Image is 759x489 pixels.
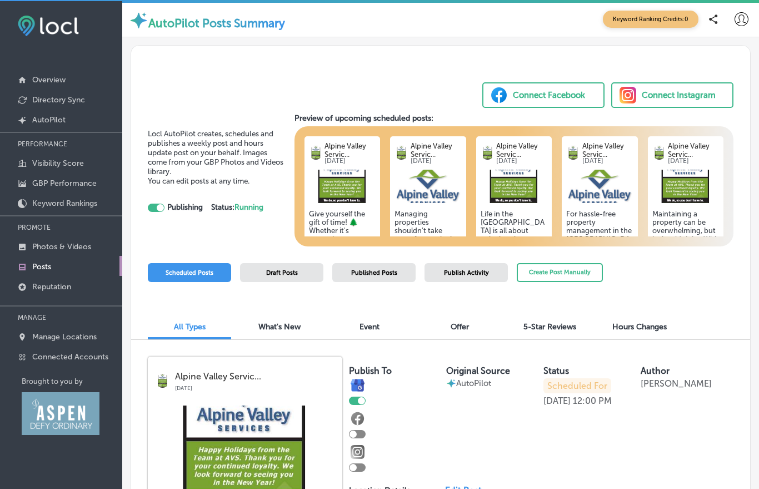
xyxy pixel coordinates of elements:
p: [DATE] [324,159,376,164]
button: Connect Instagram [611,82,733,108]
img: Aspen [22,392,99,435]
p: GBP Performance [32,179,97,188]
p: Alpine Valley Servic... [411,142,462,159]
p: Alpine Valley Servic... [175,372,334,382]
strong: Status: [211,202,263,212]
img: logo [395,146,408,160]
img: 1758059884b29f49ad-176c-4706-b196-755fe5c36ea7_unnamed.jpg [476,170,552,203]
img: logo [309,146,323,160]
span: Hours Changes [612,322,667,332]
span: All Types [174,322,206,332]
p: Overview [32,75,66,85]
label: AutoPilot Posts Summary [148,16,285,30]
p: Manage Locations [32,332,97,342]
span: Offer [451,322,469,332]
p: AutoPilot [32,115,66,125]
img: logo [156,374,169,388]
div: Connect Instagram [642,87,716,103]
p: [DATE] [175,382,334,392]
img: fda3e92497d09a02dc62c9cd864e3231.png [18,16,79,36]
img: 1758059884b29f49ad-176c-4706-b196-755fe5c36ea7_unnamed.jpg [304,170,381,203]
p: Connected Accounts [32,352,108,362]
h5: Give yourself the gift of time! 🌲 Whether it's managing properties or handling maintenance, their... [309,210,376,335]
span: Locl AutoPilot creates, schedules and publishes a weekly post and hours update post on your behal... [148,129,283,176]
p: 12:00 PM [573,396,612,406]
img: 1758059884b29f49ad-176c-4706-b196-755fe5c36ea7_unnamed.jpg [648,170,724,203]
p: Visibility Score [32,159,84,168]
p: Alpine Valley Servic... [496,142,547,159]
label: Status [543,365,569,376]
label: Author [641,365,670,376]
p: [DATE] [543,396,571,406]
h5: For hassle-free property management in the [GEOGRAPHIC_DATA], let the experts handle the heavy li... [566,210,633,335]
span: 5-Star Reviews [523,322,576,332]
img: autopilot-icon [129,11,148,30]
p: [DATE] [411,159,462,164]
button: Connect Facebook [482,82,605,108]
h5: Managing properties shouldn’t take away from enjoying life's simple pleasures. Alpine Valley Serv... [395,210,462,335]
p: Alpine Valley Servic... [582,142,633,159]
p: Reputation [32,282,71,292]
p: Photos & Videos [32,242,91,251]
p: Brought to you by [22,377,122,386]
span: Keyword Ranking Credits: 0 [603,11,698,28]
label: Original Source [446,365,510,376]
p: [PERSON_NAME] [641,378,712,389]
span: What's New [258,322,301,332]
p: Posts [32,262,51,271]
p: AutoPilot [456,378,491,388]
span: Publish Activity [444,269,489,276]
p: [DATE] [496,159,547,164]
p: [DATE] [668,159,719,164]
img: logo [566,146,580,160]
button: Create Post Manually [517,263,603,283]
label: Publish To [349,365,392,376]
p: Scheduled For [543,378,611,393]
h5: Life in the [GEOGRAPHIC_DATA] is all about enjoying the scenery and making memories. With over 30... [481,210,548,335]
p: Alpine Valley Servic... [324,142,376,159]
img: autopilot-icon [446,378,456,388]
strong: Publishing [167,202,203,212]
span: Event [359,322,379,332]
p: Alpine Valley Servic... [668,142,719,159]
span: Published Posts [351,269,397,276]
div: Connect Facebook [513,87,585,103]
img: logo [481,146,495,160]
span: Draft Posts [266,269,298,276]
p: Directory Sync [32,95,85,105]
img: 17580598835ddfb547-5ce1-4daa-a260-051a5a543930_business_logo.png [390,170,466,203]
p: [DATE] [582,159,633,164]
p: Keyword Rankings [32,199,97,208]
img: 17580598835ddfb547-5ce1-4daa-a260-051a5a543930_business_logo.png [562,170,638,203]
h3: Preview of upcoming scheduled posts: [294,113,734,123]
span: Scheduled Posts [166,269,213,276]
span: Running [234,202,263,212]
h5: Maintaining a property can be overwhelming, but it shouldn’t be. With over 30 years of experience... [652,210,720,335]
span: You can edit posts at any time. [148,176,249,186]
img: logo [652,146,666,160]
